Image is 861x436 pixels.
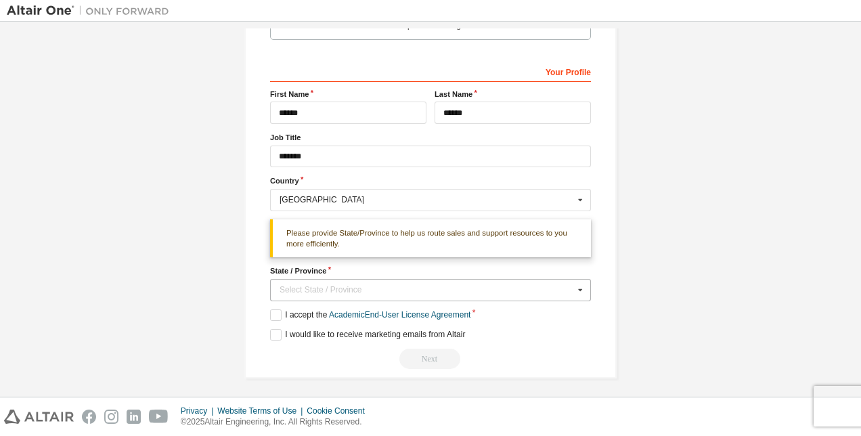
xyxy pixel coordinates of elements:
[270,219,591,258] div: Please provide State/Province to help us route sales and support resources to you more efficiently.
[181,406,217,416] div: Privacy
[7,4,176,18] img: Altair One
[270,60,591,82] div: Your Profile
[270,329,465,341] label: I would like to receive marketing emails from Altair
[181,416,373,428] p: © 2025 Altair Engineering, Inc. All Rights Reserved.
[104,410,118,424] img: instagram.svg
[280,196,574,204] div: [GEOGRAPHIC_DATA]
[270,132,591,143] label: Job Title
[307,406,372,416] div: Cookie Consent
[270,309,470,321] label: I accept the
[270,89,426,100] label: First Name
[329,310,470,320] a: Academic End-User License Agreement
[280,286,574,294] div: Select State / Province
[270,265,591,276] label: State / Province
[127,410,141,424] img: linkedin.svg
[270,175,591,186] label: Country
[270,349,591,369] div: Read and acccept EULA to continue
[4,410,74,424] img: altair_logo.svg
[435,89,591,100] label: Last Name
[217,406,307,416] div: Website Terms of Use
[82,410,96,424] img: facebook.svg
[149,410,169,424] img: youtube.svg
